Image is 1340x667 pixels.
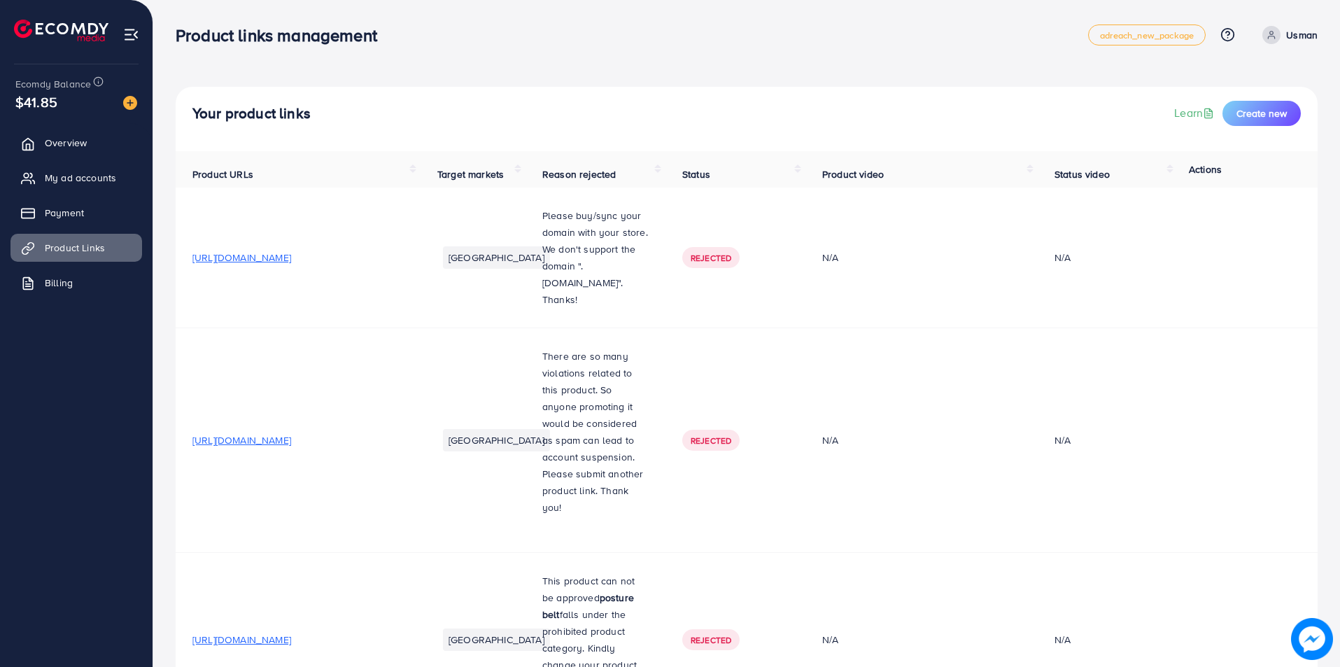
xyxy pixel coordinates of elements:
span: Product URLs [192,167,253,181]
span: Rejected [691,252,731,264]
span: Product video [822,167,884,181]
span: Ecomdy Balance [15,77,91,91]
li: [GEOGRAPHIC_DATA] [443,629,550,651]
h4: Your product links [192,105,311,122]
span: Billing [45,276,73,290]
div: N/A [1055,251,1071,265]
a: Learn [1174,105,1217,121]
span: [URL][DOMAIN_NAME] [192,433,291,447]
div: N/A [822,633,1021,647]
span: adreach_new_package [1100,31,1194,40]
a: Billing [10,269,142,297]
span: [URL][DOMAIN_NAME] [192,633,291,647]
span: Rejected [691,435,731,447]
img: image [123,96,137,110]
p: There are so many violations related to this product. So anyone promoting it would be considered ... [542,348,649,516]
a: Usman [1257,26,1318,44]
div: N/A [1055,633,1071,647]
a: My ad accounts [10,164,142,192]
span: Rejected [691,634,731,646]
span: Overview [45,136,87,150]
span: $41.85 [15,92,57,112]
span: My ad accounts [45,171,116,185]
span: Status video [1055,167,1110,181]
img: logo [14,20,108,41]
span: Create new [1236,106,1287,120]
div: N/A [822,251,1021,265]
div: N/A [822,433,1021,447]
span: Payment [45,206,84,220]
h3: Product links management [176,25,388,45]
a: Product Links [10,234,142,262]
span: [URL][DOMAIN_NAME] [192,251,291,265]
span: Product Links [45,241,105,255]
img: image [1291,618,1332,659]
img: menu [123,27,139,43]
p: Usman [1286,27,1318,43]
div: N/A [1055,433,1071,447]
li: [GEOGRAPHIC_DATA] [443,429,550,451]
span: Target markets [437,167,504,181]
li: [GEOGRAPHIC_DATA] [443,246,550,269]
a: adreach_new_package [1088,24,1206,45]
a: Payment [10,199,142,227]
span: Actions [1189,162,1222,176]
span: Please buy/sync your domain with your store. We don't support the domain ".[DOMAIN_NAME]". Thanks! [542,209,648,307]
a: Overview [10,129,142,157]
span: Status [682,167,710,181]
span: Reason rejected [542,167,616,181]
button: Create new [1222,101,1301,126]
